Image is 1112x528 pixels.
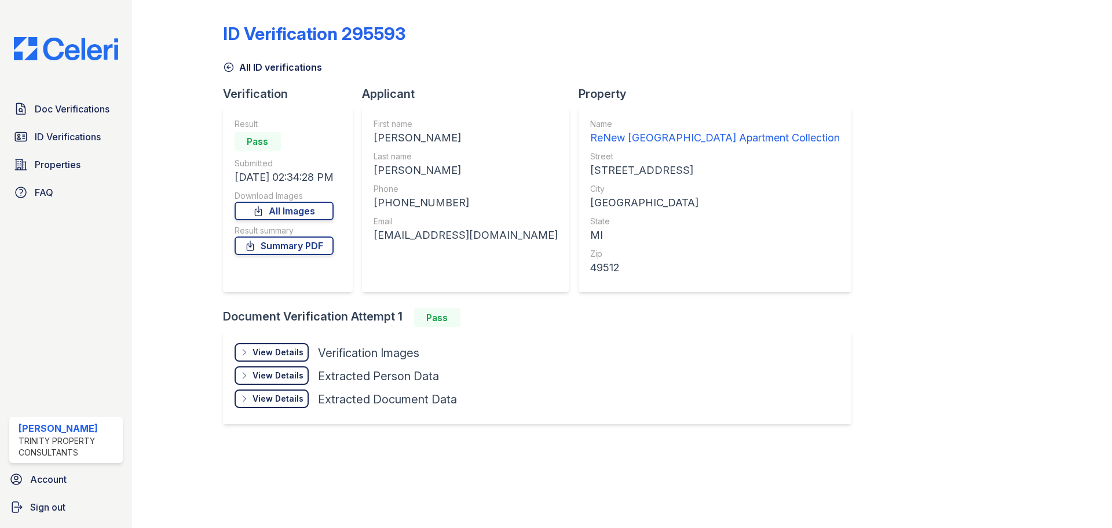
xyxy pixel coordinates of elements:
a: All ID verifications [223,60,322,74]
div: MI [590,227,840,243]
div: [EMAIL_ADDRESS][DOMAIN_NAME] [374,227,558,243]
div: Document Verification Attempt 1 [223,308,861,327]
div: Submitted [235,158,334,169]
a: Account [5,468,127,491]
img: CE_Logo_Blue-a8612792a0a2168367f1c8372b55b34899dd931a85d93a1a3d3e32e68fde9ad4.png [5,37,127,60]
span: FAQ [35,185,53,199]
a: Sign out [5,496,127,519]
a: Properties [9,153,123,176]
div: Property [579,86,861,102]
div: Verification Images [318,345,419,361]
div: Zip [590,248,840,260]
div: Street [590,151,840,162]
span: Doc Verifications [35,102,109,116]
div: Last name [374,151,558,162]
div: [PERSON_NAME] [374,130,558,146]
div: Extracted Document Data [318,391,457,407]
div: View Details [253,393,303,405]
div: Phone [374,183,558,195]
div: 49512 [590,260,840,276]
span: Sign out [30,500,65,514]
div: [PERSON_NAME] [374,162,558,179]
div: Pass [414,308,460,327]
div: City [590,183,840,195]
a: ID Verifications [9,125,123,148]
span: Properties [35,158,81,172]
div: ID Verification 295593 [223,23,405,44]
div: State [590,216,840,227]
a: Name ReNew [GEOGRAPHIC_DATA] Apartment Collection [590,118,840,146]
a: Doc Verifications [9,97,123,121]
div: [STREET_ADDRESS] [590,162,840,179]
div: [DATE] 02:34:28 PM [235,169,334,185]
div: Download Images [235,190,334,202]
div: Extracted Person Data [318,368,439,384]
a: Summary PDF [235,236,334,255]
div: Name [590,118,840,130]
div: View Details [253,347,303,358]
div: Verification [223,86,362,102]
div: Applicant [362,86,579,102]
a: All Images [235,202,334,220]
div: Result [235,118,334,130]
div: Trinity Property Consultants [19,435,118,458]
div: First name [374,118,558,130]
span: Account [30,472,67,486]
a: FAQ [9,181,123,204]
div: ReNew [GEOGRAPHIC_DATA] Apartment Collection [590,130,840,146]
div: Pass [235,132,281,151]
span: ID Verifications [35,130,101,144]
div: [PHONE_NUMBER] [374,195,558,211]
div: View Details [253,370,303,381]
div: [GEOGRAPHIC_DATA] [590,195,840,211]
div: Email [374,216,558,227]
div: Result summary [235,225,334,236]
div: [PERSON_NAME] [19,421,118,435]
